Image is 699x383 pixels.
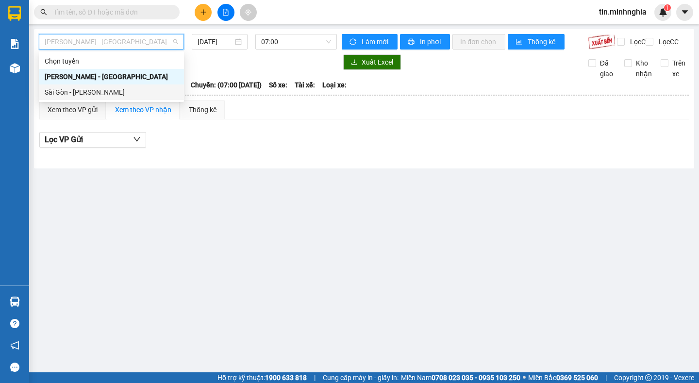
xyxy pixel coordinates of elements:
div: Thống kê [189,104,216,115]
img: icon-new-feature [659,8,667,17]
div: Chọn tuyến [39,53,184,69]
button: Lọc VP Gửi [39,132,146,148]
span: Thống kê [528,36,557,47]
span: Số xe: [269,80,287,90]
span: plus [200,9,207,16]
span: Lọc VP Gửi [45,133,83,146]
span: Trên xe [668,58,689,79]
button: file-add [217,4,234,21]
strong: 0369 525 060 [556,374,598,382]
input: Tìm tên, số ĐT hoặc mã đơn [53,7,168,17]
button: bar-chartThống kê [508,34,565,50]
div: Xem theo VP nhận [115,104,171,115]
span: Lọc CR [626,36,651,47]
strong: 1900 633 818 [265,374,307,382]
span: caret-down [681,8,689,17]
img: solution-icon [10,39,20,49]
span: bar-chart [516,38,524,46]
span: aim [245,9,251,16]
span: Lọc CC [655,36,680,47]
img: 9k= [588,34,616,50]
span: file-add [222,9,229,16]
button: downloadXuất Excel [343,54,401,70]
div: Xem theo VP gửi [48,104,98,115]
span: Hỗ trợ kỹ thuật: [217,372,307,383]
span: Chuyến: (07:00 [DATE]) [191,80,262,90]
input: 12/10/2025 [198,36,233,47]
button: printerIn phơi [400,34,450,50]
span: Miền Bắc [528,372,598,383]
span: sync [349,38,358,46]
span: | [605,372,607,383]
button: In đơn chọn [452,34,505,50]
div: Chọn tuyến [45,56,178,67]
div: Sài Gòn - [PERSON_NAME] [45,87,178,98]
button: caret-down [676,4,693,21]
span: ⚪️ [523,376,526,380]
span: notification [10,341,19,350]
div: Phan Rí - Sài Gòn [39,69,184,84]
button: plus [195,4,212,21]
button: syncLàm mới [342,34,398,50]
sup: 1 [664,4,671,11]
span: Loại xe: [322,80,347,90]
span: question-circle [10,319,19,328]
span: tin.minhnghia [591,6,654,18]
span: message [10,363,19,372]
div: [PERSON_NAME] - [GEOGRAPHIC_DATA] [45,71,178,82]
span: Phan Rí - Sài Gòn [45,34,178,49]
span: Miền Nam [401,372,520,383]
span: 1 [666,4,669,11]
span: search [40,9,47,16]
img: warehouse-icon [10,63,20,73]
span: | [314,372,316,383]
img: warehouse-icon [10,297,20,307]
span: In phơi [420,36,442,47]
button: aim [240,4,257,21]
span: Tài xế: [295,80,315,90]
span: copyright [645,374,652,381]
strong: 0708 023 035 - 0935 103 250 [432,374,520,382]
span: down [133,135,141,143]
span: Cung cấp máy in - giấy in: [323,372,399,383]
span: 07:00 [261,34,331,49]
span: Đã giao [596,58,617,79]
span: Kho nhận [632,58,656,79]
span: printer [408,38,416,46]
img: logo-vxr [8,6,21,21]
div: Sài Gòn - Phan Rí [39,84,184,100]
span: Làm mới [362,36,390,47]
